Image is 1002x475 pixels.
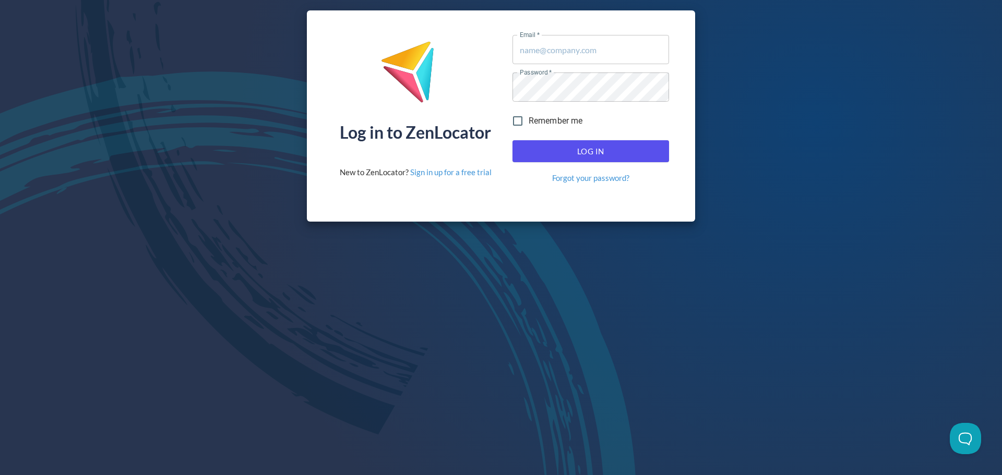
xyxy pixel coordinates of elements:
span: Remember me [529,115,583,127]
div: Log in to ZenLocator [340,124,491,141]
div: New to ZenLocator? [340,167,492,178]
button: Log In [512,140,669,162]
img: ZenLocator [380,41,450,111]
input: name@company.com [512,35,669,64]
span: Log In [524,144,658,158]
iframe: Toggle Customer Support [950,423,981,454]
a: Forgot your password? [552,173,629,184]
a: Sign in up for a free trial [410,167,492,177]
